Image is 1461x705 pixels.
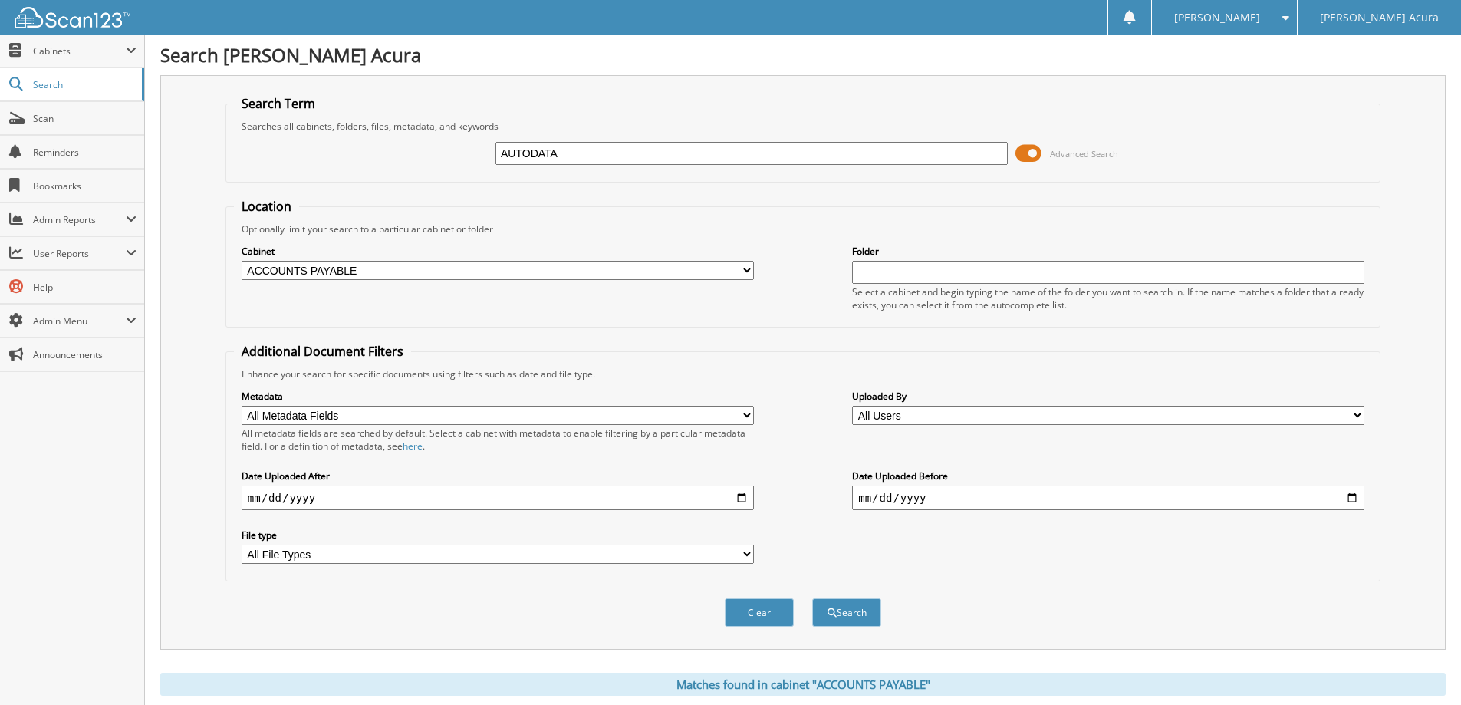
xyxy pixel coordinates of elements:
[33,44,126,58] span: Cabinets
[234,367,1372,381] div: Enhance your search for specific documents using filters such as date and file type.
[234,198,299,215] legend: Location
[242,245,754,258] label: Cabinet
[160,673,1446,696] div: Matches found in cabinet "ACCOUNTS PAYABLE"
[1174,13,1260,22] span: [PERSON_NAME]
[812,598,881,627] button: Search
[852,486,1364,510] input: end
[160,42,1446,68] h1: Search [PERSON_NAME] Acura
[725,598,794,627] button: Clear
[1320,13,1439,22] span: [PERSON_NAME] Acura
[33,247,126,260] span: User Reports
[33,146,137,159] span: Reminders
[33,315,126,328] span: Admin Menu
[234,222,1372,236] div: Optionally limit your search to a particular cabinet or folder
[33,112,137,125] span: Scan
[33,213,126,226] span: Admin Reports
[852,285,1364,311] div: Select a cabinet and begin typing the name of the folder you want to search in. If the name match...
[852,390,1364,403] label: Uploaded By
[852,469,1364,483] label: Date Uploaded Before
[852,245,1364,258] label: Folder
[242,529,754,542] label: File type
[242,486,754,510] input: start
[33,281,137,294] span: Help
[15,7,130,28] img: scan123-logo-white.svg
[234,120,1372,133] div: Searches all cabinets, folders, files, metadata, and keywords
[234,343,411,360] legend: Additional Document Filters
[234,95,323,112] legend: Search Term
[1050,148,1118,160] span: Advanced Search
[33,78,134,91] span: Search
[242,427,754,453] div: All metadata fields are searched by default. Select a cabinet with metadata to enable filtering b...
[403,440,423,453] a: here
[33,180,137,193] span: Bookmarks
[33,348,137,361] span: Announcements
[242,390,754,403] label: Metadata
[242,469,754,483] label: Date Uploaded After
